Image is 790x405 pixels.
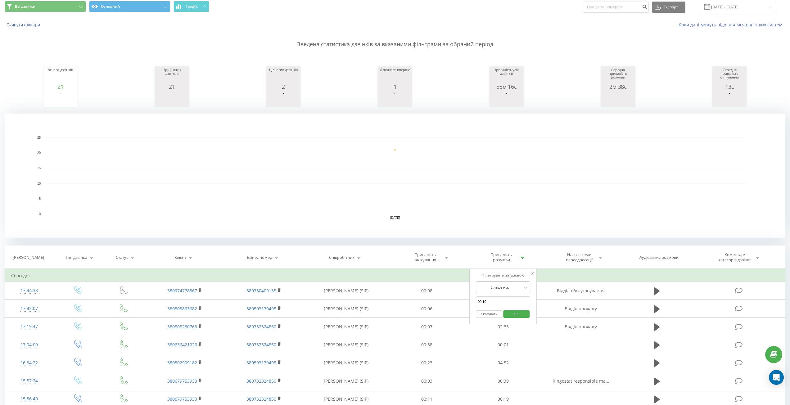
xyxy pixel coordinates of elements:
[65,255,87,260] div: Тип дзвінка
[89,1,170,12] button: Основний
[409,252,442,263] div: Тривалість очікування
[268,68,299,83] div: Цільових дзвінків
[167,324,197,330] a: 380505280763
[304,354,389,372] td: [PERSON_NAME] (SIP)
[541,318,620,336] td: Відділ продажу
[5,269,785,282] td: Сьогодні
[5,1,86,12] button: Всі дзвінки
[246,306,276,312] a: 380503170495
[11,339,47,351] div: 17:04:09
[11,321,47,333] div: 17:19:47
[156,68,187,83] div: Прийнятих дзвінків
[167,396,197,402] a: 380679753933
[45,83,76,90] div: 21
[156,83,187,90] div: 21
[491,90,522,108] div: A chart.
[167,306,197,312] a: 380505863682
[11,285,47,297] div: 17:44:38
[167,342,197,348] a: 380636421026
[246,324,276,330] a: 380732324850
[508,309,525,319] span: OK
[246,378,276,384] a: 380732324850
[11,393,47,405] div: 15:56:40
[491,68,522,83] div: Тривалість усіх дзвінків
[389,300,465,318] td: 00:06
[389,354,465,372] td: 00:23
[603,68,634,83] div: Середня тривалість розмови
[167,360,197,366] a: 380502909182
[389,336,465,354] td: 00:38
[476,296,530,307] input: 00:00
[11,375,47,387] div: 15:57:24
[37,167,41,170] text: 15
[390,216,400,219] text: [DATE]
[583,2,649,13] input: Пошук за номером
[156,90,187,108] svg: A chart.
[5,114,785,238] svg: A chart.
[246,396,276,402] a: 380732324850
[37,151,41,155] text: 20
[379,68,410,83] div: Дзвонили вперше
[186,4,198,9] span: Графік
[304,372,389,390] td: [PERSON_NAME] (SIP)
[5,22,43,28] button: Скинути фільтри
[304,282,389,300] td: [PERSON_NAME] (SIP)
[246,288,276,294] a: 380730409135
[714,83,745,90] div: 13с
[714,90,745,108] svg: A chart.
[603,83,634,90] div: 2м 38с
[639,255,679,260] div: Аудіозапис розмови
[39,197,41,200] text: 5
[11,357,47,369] div: 16:34:22
[491,83,522,90] div: 55м 16с
[541,300,620,318] td: Відділ продажу
[304,318,389,336] td: [PERSON_NAME] (SIP)
[652,2,685,13] button: Експорт
[465,318,541,336] td: 02:35
[465,282,541,300] td: 00:30
[13,255,44,260] div: [PERSON_NAME]
[679,22,785,28] a: Коли дані можуть відрізнятися вiд інших систем
[167,288,197,294] a: 380974778567
[39,212,41,216] text: 0
[11,303,47,315] div: 17:42:07
[37,182,41,185] text: 10
[714,68,745,83] div: Середня тривалість очікування
[379,90,410,108] svg: A chart.
[247,255,272,260] div: Бізнес номер
[268,90,299,108] svg: A chart.
[174,1,209,12] button: Графік
[603,90,634,108] svg: A chart.
[465,300,541,318] td: 00:23
[389,282,465,300] td: 00:08
[174,255,186,260] div: Клієнт
[268,83,299,90] div: 2
[15,4,35,9] span: Всі дзвінки
[246,342,276,348] a: 380732324850
[389,318,465,336] td: 00:07
[304,300,389,318] td: [PERSON_NAME] (SIP)
[45,90,76,108] svg: A chart.
[167,378,197,384] a: 380679753933
[476,310,502,318] button: Скасувати
[503,310,530,318] button: OK
[116,255,128,260] div: Статус
[304,336,389,354] td: [PERSON_NAME] (SIP)
[769,370,784,385] div: Open Intercom Messenger
[553,378,609,384] span: Ringostat responsible ma...
[37,136,41,139] text: 25
[465,354,541,372] td: 04:52
[485,252,518,263] div: Тривалість розмови
[45,68,76,83] div: Всього дзвінків
[5,28,785,48] p: Зведена статистика дзвінків за вказаними фільтрами за обраний період
[541,282,620,300] td: Відділ обслуговування
[379,83,410,90] div: 1
[563,252,596,263] div: Назва схеми переадресації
